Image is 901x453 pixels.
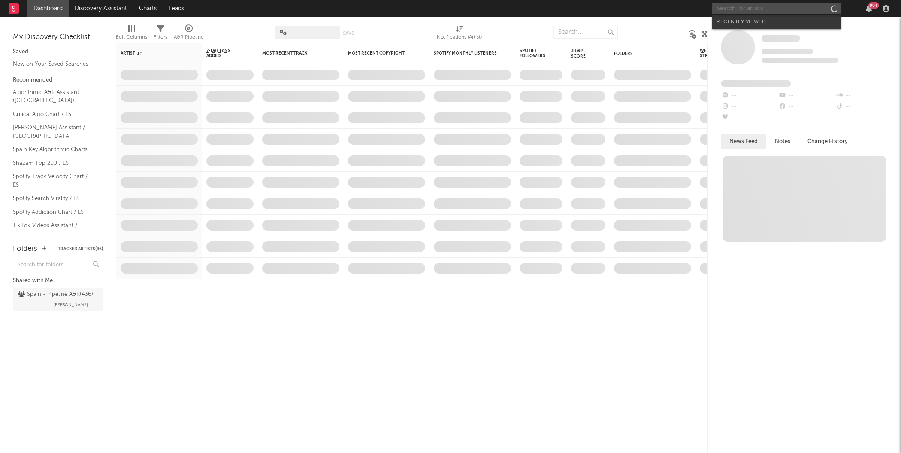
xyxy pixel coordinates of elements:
div: -- [778,90,835,101]
span: [PERSON_NAME] [54,300,88,310]
a: Spotify Track Velocity Chart / ES [13,172,94,189]
span: Some Artist [762,35,800,42]
div: -- [835,101,892,112]
a: [PERSON_NAME] Assistant / [GEOGRAPHIC_DATA] [13,123,94,140]
div: Spotify Followers [520,48,550,58]
button: 99+ [866,5,872,12]
div: -- [721,101,778,112]
div: Recommended [13,75,103,85]
div: Jump Score [571,49,593,59]
div: Folders [614,51,678,56]
div: Shared with Me [13,276,103,286]
a: Spain Key Algorithmic Charts [13,145,94,154]
button: Save [343,31,354,36]
div: Notifications (Artist) [437,21,482,46]
div: 99 + [868,2,879,9]
button: Filter by Most Recent Track [331,49,339,58]
button: Tracked Artists(46) [58,247,103,251]
div: Notifications (Artist) [437,32,482,43]
button: Notes [766,134,799,149]
div: -- [721,90,778,101]
input: Search for folders... [13,259,103,271]
div: Folders [13,244,37,254]
a: Spotify Search Virality / ES [13,194,94,203]
div: Spain - Pipeline A&R ( 436 ) [18,289,93,300]
div: Most Recent Copyright [348,51,412,56]
button: Filter by Spotify Followers [554,49,562,58]
div: Edit Columns [116,32,147,43]
span: Fans Added by Platform [721,80,791,87]
span: 0 fans last week [762,58,838,63]
button: Filter by Artist [189,49,198,58]
input: Search... [553,26,618,39]
button: Filter by 7-Day Fans Added [245,49,254,58]
div: My Discovery Checklist [13,32,103,43]
a: New on Your Saved Searches [13,59,94,69]
div: A&R Pipeline [174,21,204,46]
div: A&R Pipeline [174,32,204,43]
button: Filter by Folders [683,49,691,58]
button: Filter by Jump Score [597,49,605,58]
a: Spotify Addiction Chart / ES [13,207,94,217]
a: Some Artist [762,34,800,43]
div: Spotify Monthly Listeners [434,51,498,56]
span: Weekly US Streams [700,48,730,58]
a: Shazam Top 200 / ES [13,158,94,168]
div: Artist [121,51,185,56]
a: Algorithmic A&R Assistant ([GEOGRAPHIC_DATA]) [13,88,94,105]
div: Most Recent Track [262,51,327,56]
span: 7-Day Fans Added [206,48,241,58]
div: Recently Viewed [717,17,837,27]
div: Saved [13,47,103,57]
div: -- [835,90,892,101]
div: Filters [154,21,167,46]
button: Change History [799,134,856,149]
a: Critical Algo Chart / ES [13,109,94,119]
a: TikTok Videos Assistant / [GEOGRAPHIC_DATA] [13,221,94,238]
span: Tracking Since: [DATE] [762,49,813,54]
div: -- [721,112,778,124]
button: News Feed [721,134,766,149]
div: -- [778,101,835,112]
input: Search for artists [712,3,841,14]
div: Edit Columns [116,21,147,46]
a: Spain - Pipeline A&R(436)[PERSON_NAME] [13,288,103,311]
button: Filter by Spotify Monthly Listeners [502,49,511,58]
div: Filters [154,32,167,43]
button: Filter by Most Recent Copyright [417,49,425,58]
